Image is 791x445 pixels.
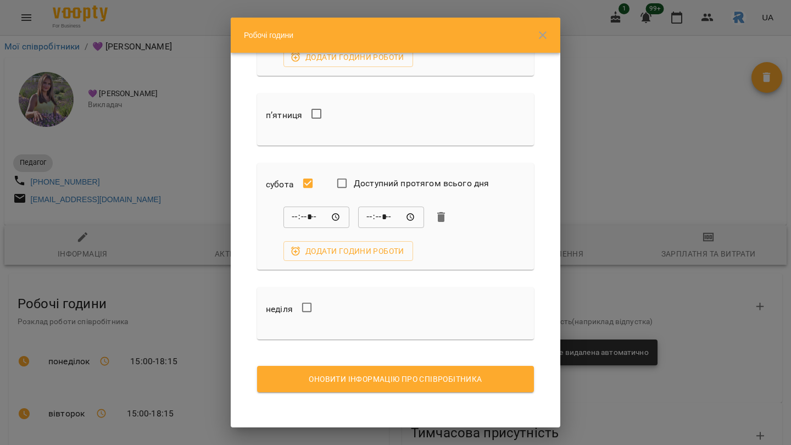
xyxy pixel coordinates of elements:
[433,209,449,225] button: Видалити
[266,177,294,192] h6: субота
[231,18,560,53] div: Робочі години
[292,244,404,258] span: Додати години роботи
[292,51,404,64] span: Додати години роботи
[358,206,424,228] div: До
[266,302,293,317] h6: неділя
[266,372,525,386] span: Оновити інформацію про співробітника
[354,177,489,190] span: Доступний протягом всього дня
[283,206,349,228] div: Від
[257,366,534,392] button: Оновити інформацію про співробітника
[283,241,413,261] button: Додати години роботи
[266,108,302,123] h6: п’ятниця
[283,47,413,67] button: Додати години роботи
